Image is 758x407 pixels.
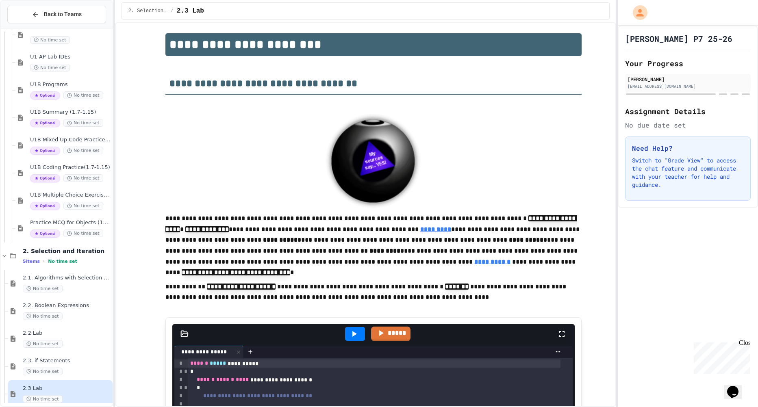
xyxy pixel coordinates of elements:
span: No time set [63,91,103,99]
span: Optional [30,174,60,182]
h2: Assignment Details [625,106,751,117]
iframe: chat widget [724,375,750,399]
iframe: chat widget [691,339,750,374]
span: No time set [63,174,103,182]
div: [PERSON_NAME] [628,76,748,83]
span: No time set [63,119,103,127]
span: 2.2 Lab [23,330,111,337]
div: No due date set [625,120,751,130]
span: No time set [48,259,77,264]
span: Optional [30,202,60,210]
h1: [PERSON_NAME] P7 25-26 [625,33,732,44]
span: 2.1. Algorithms with Selection and Repetition [23,275,111,281]
span: No time set [23,395,63,403]
span: U1B Multiple Choice Exercises(1.9-1.15) [30,192,111,199]
span: Optional [30,119,60,127]
span: 2.3. if Statements [23,357,111,364]
span: No time set [23,312,63,320]
span: No time set [23,285,63,292]
div: Chat with us now!Close [3,3,56,52]
span: No time set [63,147,103,154]
span: 2.3 Lab [23,385,111,392]
span: Optional [30,229,60,238]
span: Optional [30,147,60,155]
span: No time set [63,229,103,237]
div: [EMAIL_ADDRESS][DOMAIN_NAME] [628,83,748,89]
span: Back to Teams [44,10,82,19]
span: No time set [23,368,63,375]
span: Optional [30,91,60,100]
span: 2. Selection and Iteration [128,8,167,14]
span: 2.3 Lab [177,6,204,16]
span: / [171,8,174,14]
h2: Your Progress [625,58,751,69]
span: 5 items [23,259,40,264]
span: • [43,258,45,264]
span: U1B Coding Practice(1.7-1.15) [30,164,111,171]
span: No time set [23,340,63,348]
span: No time set [30,36,70,44]
p: Switch to "Grade View" to access the chat feature and communicate with your teacher for help and ... [632,156,744,189]
span: Practice MCQ for Objects (1.12-1.14) [30,219,111,226]
span: U1B Mixed Up Code Practice 1b (1.7-1.15) [30,136,111,143]
span: 2. Selection and Iteration [23,247,111,255]
span: No time set [63,202,103,210]
h3: Need Help? [632,143,744,153]
span: U1B Summary (1.7-1.15) [30,109,111,116]
span: 2.2. Boolean Expressions [23,302,111,309]
span: No time set [30,64,70,71]
div: My Account [624,3,649,22]
button: Back to Teams [7,6,106,23]
span: U1 AP Lab IDEs [30,54,111,61]
span: U1B Programs [30,81,111,88]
